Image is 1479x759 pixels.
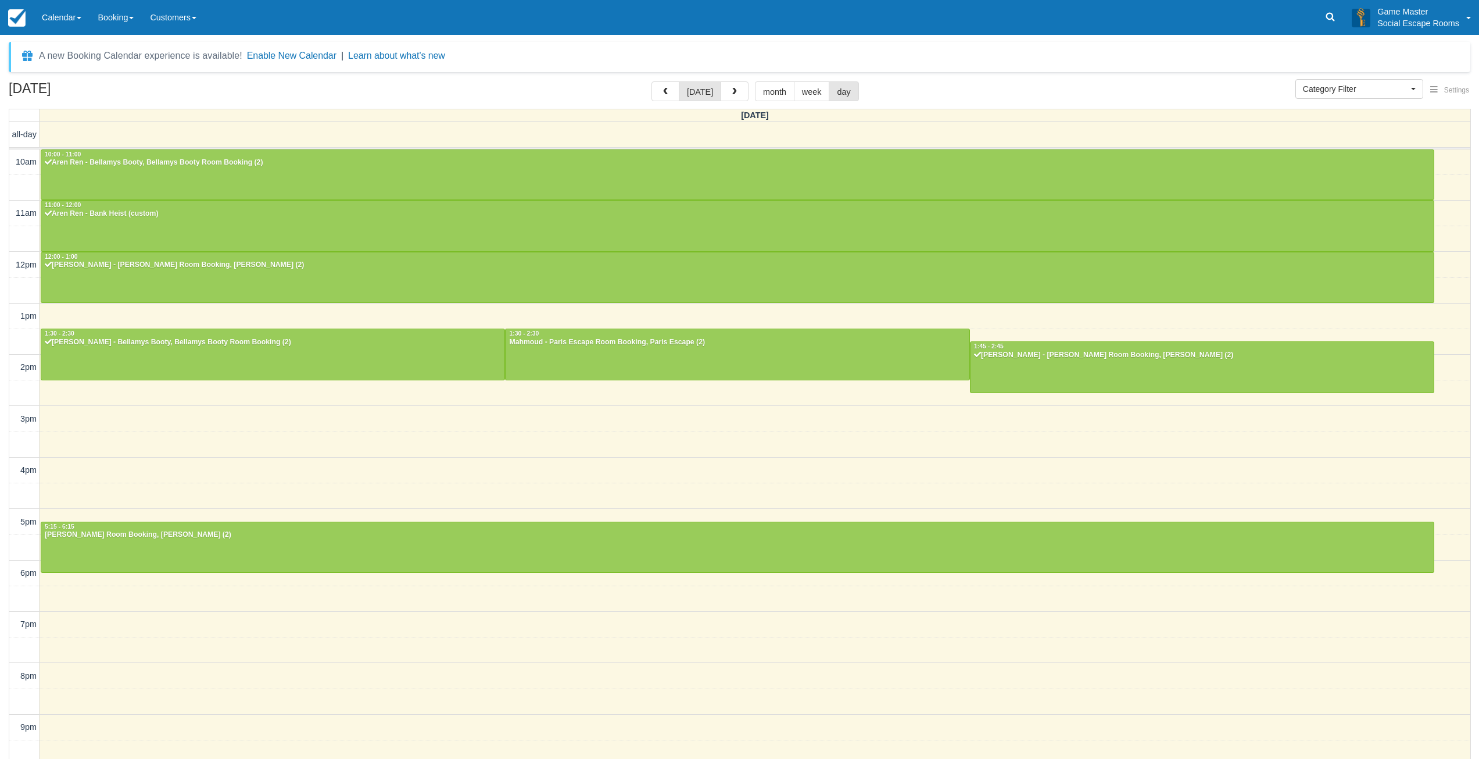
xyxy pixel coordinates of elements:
span: 5:15 - 6:15 [45,523,74,530]
span: [DATE] [741,111,769,120]
span: 12:00 - 1:00 [45,254,78,260]
p: Social Escape Rooms [1377,17,1459,29]
div: [PERSON_NAME] - [PERSON_NAME] Room Booking, [PERSON_NAME] (2) [973,351,1431,360]
span: 10am [16,157,37,166]
div: Mahmoud - Paris Escape Room Booking, Paris Escape (2) [508,338,966,347]
span: 8pm [20,671,37,680]
div: [PERSON_NAME] Room Booking, [PERSON_NAME] (2) [44,530,1431,540]
img: checkfront-main-nav-mini-logo.png [8,9,26,27]
span: 1:45 - 2:45 [974,343,1004,350]
a: 12:00 - 1:00[PERSON_NAME] - [PERSON_NAME] Room Booking, [PERSON_NAME] (2) [41,252,1434,303]
div: Aren Ren - Bank Heist (custom) [44,209,1431,219]
span: | [341,51,343,60]
div: [PERSON_NAME] - Bellamys Booty, Bellamys Booty Room Booking (2) [44,338,502,347]
span: 1:30 - 2:30 [509,330,539,337]
div: Aren Ren - Bellamys Booty, Bellamys Booty Room Booking (2) [44,158,1431,168]
a: 1:30 - 2:30Mahmoud - Paris Escape Room Booking, Paris Escape (2) [505,329,970,380]
img: A3 [1352,8,1370,27]
span: 4pm [20,465,37,475]
a: 1:30 - 2:30[PERSON_NAME] - Bellamys Booty, Bellamys Booty Room Booking (2) [41,329,505,380]
a: 10:00 - 11:00Aren Ren - Bellamys Booty, Bellamys Booty Room Booking (2) [41,149,1434,201]
a: Learn about what's new [348,51,445,60]
span: 3pm [20,414,37,423]
span: 1:30 - 2:30 [45,330,74,337]
button: day [829,81,858,101]
span: 10:00 - 11:00 [45,151,81,158]
div: [PERSON_NAME] - [PERSON_NAME] Room Booking, [PERSON_NAME] (2) [44,261,1431,270]
button: [DATE] [679,81,721,101]
span: 12pm [16,260,37,269]
span: 7pm [20,619,37,629]
button: Settings [1423,82,1476,99]
span: 11am [16,208,37,218]
span: all-day [12,130,37,139]
a: 1:45 - 2:45[PERSON_NAME] - [PERSON_NAME] Room Booking, [PERSON_NAME] (2) [970,341,1434,393]
button: month [755,81,794,101]
span: 2pm [20,362,37,372]
div: A new Booking Calendar experience is available! [39,49,242,63]
button: week [794,81,830,101]
a: 11:00 - 12:00Aren Ren - Bank Heist (custom) [41,200,1434,251]
span: 5pm [20,517,37,526]
span: 6pm [20,568,37,578]
button: Enable New Calendar [247,50,336,62]
span: 1pm [20,311,37,320]
span: Settings [1444,86,1469,94]
h2: [DATE] [9,81,156,103]
span: 9pm [20,722,37,732]
p: Game Master [1377,6,1459,17]
a: 5:15 - 6:15[PERSON_NAME] Room Booking, [PERSON_NAME] (2) [41,522,1434,573]
span: Category Filter [1303,83,1408,95]
button: Category Filter [1295,79,1423,99]
span: 11:00 - 12:00 [45,202,81,208]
